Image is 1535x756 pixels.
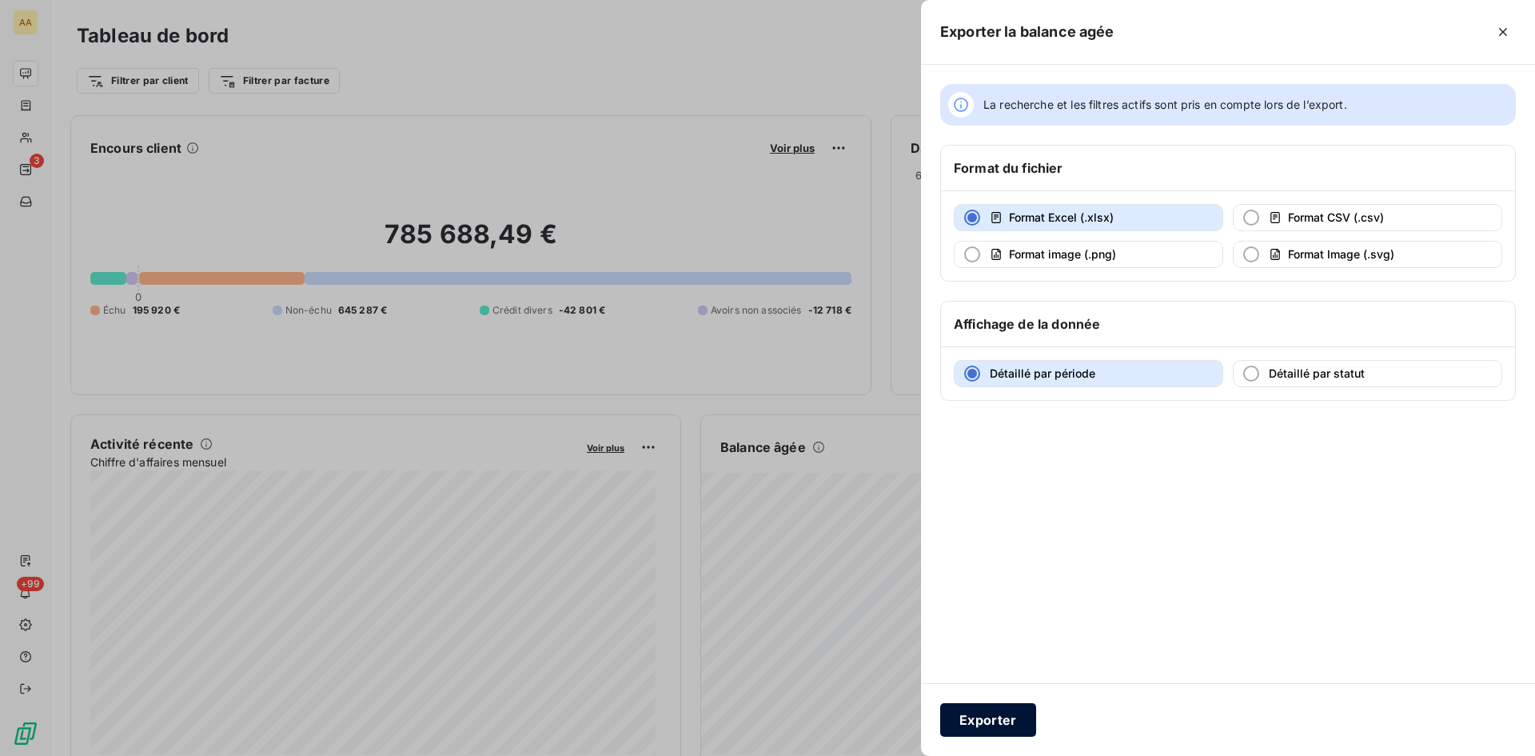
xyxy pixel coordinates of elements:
button: Format Excel (.xlsx) [954,204,1223,231]
span: La recherche et les filtres actifs sont pris en compte lors de l’export. [983,97,1347,113]
button: Format Image (.svg) [1233,241,1502,268]
iframe: Intercom live chat [1481,702,1519,740]
span: Format CSV (.csv) [1288,210,1384,224]
button: Détaillé par période [954,360,1223,387]
span: Format Image (.svg) [1288,247,1394,261]
span: Format image (.png) [1009,247,1116,261]
h5: Exporter la balance agée [940,21,1114,43]
button: Format image (.png) [954,241,1223,268]
h6: Affichage de la donnée [954,314,1100,334]
span: Détaillé par période [990,366,1095,380]
span: Détaillé par statut [1269,366,1365,380]
button: Format CSV (.csv) [1233,204,1502,231]
button: Détaillé par statut [1233,360,1502,387]
h6: Format du fichier [954,158,1063,178]
button: Exporter [940,703,1036,737]
span: Format Excel (.xlsx) [1009,210,1114,224]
